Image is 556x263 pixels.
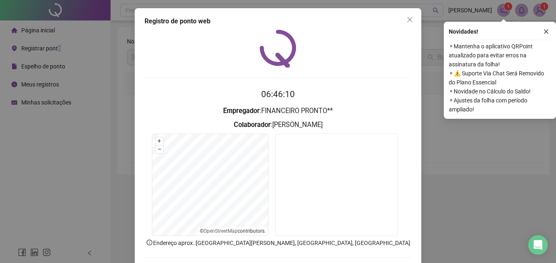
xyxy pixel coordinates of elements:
[528,235,548,255] div: Open Intercom Messenger
[403,13,416,26] button: Close
[145,238,411,247] p: Endereço aprox. : [GEOGRAPHIC_DATA][PERSON_NAME], [GEOGRAPHIC_DATA], [GEOGRAPHIC_DATA]
[260,29,296,68] img: QRPoint
[543,29,549,34] span: close
[449,42,551,69] span: ⚬ Mantenha o aplicativo QRPoint atualizado para evitar erros na assinatura da folha!
[449,96,551,114] span: ⚬ Ajustes da folha com período ampliado!
[203,228,237,234] a: OpenStreetMap
[145,120,411,130] h3: : [PERSON_NAME]
[145,16,411,26] div: Registro de ponto web
[145,106,411,116] h3: : FINANCEIRO PRONTO**
[449,69,551,87] span: ⚬ ⚠️ Suporte Via Chat Será Removido do Plano Essencial
[407,16,413,23] span: close
[234,121,271,129] strong: Colaborador
[261,89,295,99] time: 06:46:10
[449,27,478,36] span: Novidades !
[146,239,153,246] span: info-circle
[200,228,266,234] li: © contributors.
[223,107,260,115] strong: Empregador
[449,87,551,96] span: ⚬ Novidade no Cálculo do Saldo!
[156,137,163,145] button: +
[156,145,163,153] button: –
